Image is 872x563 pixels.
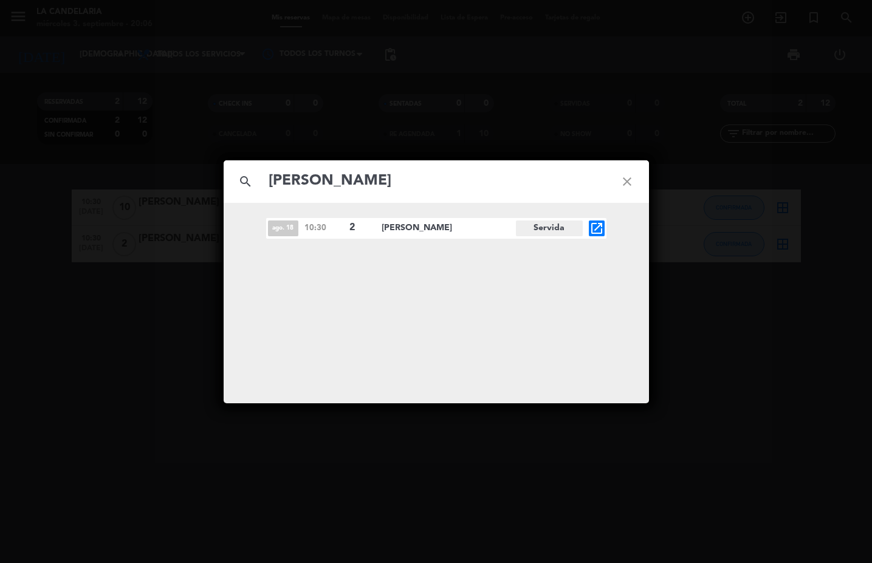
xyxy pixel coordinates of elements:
[382,221,516,235] span: [PERSON_NAME]
[349,220,371,236] span: 2
[268,220,298,236] span: ago. 18
[605,160,649,203] i: close
[589,221,604,236] i: open_in_new
[224,160,267,203] i: search
[516,220,583,236] span: Servida
[267,169,605,194] input: Buscar reservas
[304,222,343,234] span: 10:30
